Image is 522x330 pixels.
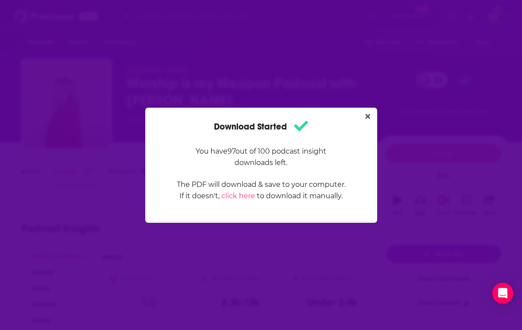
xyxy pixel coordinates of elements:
h1: Download Started [214,118,308,135]
a: click here [221,192,255,200]
p: You have 97 out of 100 podcast insight downloads left. [176,146,346,169]
button: Close [362,111,374,122]
div: Open Intercom Messenger [492,283,513,304]
p: The PDF will download & save to your computer. If it doesn't, to download it manually. [176,179,346,202]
